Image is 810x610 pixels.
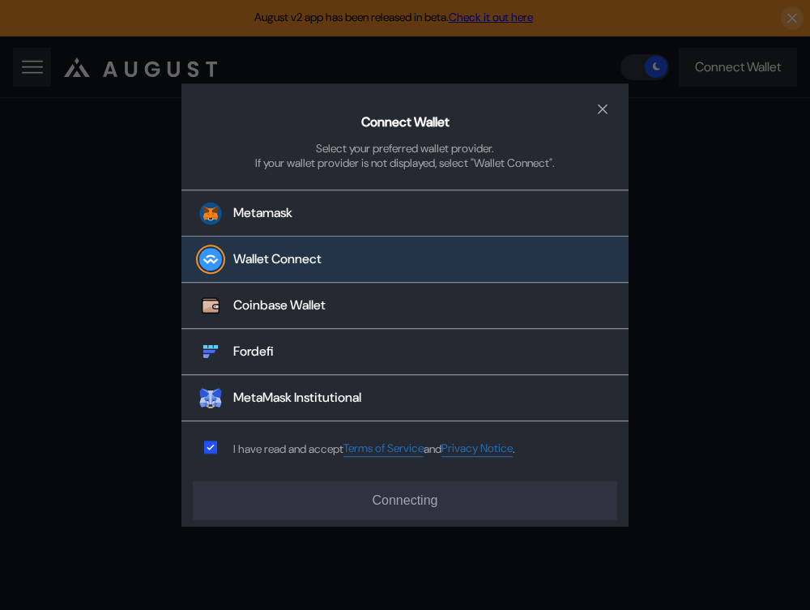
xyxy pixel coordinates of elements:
[193,481,617,520] button: Connecting
[233,205,292,222] div: Metamask
[233,442,515,457] div: I have read and accept .
[361,113,450,130] h2: Connect Wallet
[181,237,629,284] button: Wallet Connect
[233,297,326,314] div: Coinbase Wallet
[255,156,555,170] div: If your wallet provider is not displayed, select "Wallet Connect".
[181,190,629,237] button: Metamask
[343,442,424,457] a: Terms of Service
[181,376,629,422] button: MetaMask InstitutionalMetaMask Institutional
[233,390,361,407] div: MetaMask Institutional
[181,284,629,330] button: Coinbase WalletCoinbase Wallet
[199,295,222,318] img: Coinbase Wallet
[424,442,441,456] span: and
[590,96,616,122] button: close modal
[233,343,274,360] div: Fordefi
[199,341,222,364] img: Fordefi
[233,251,322,268] div: Wallet Connect
[441,442,513,457] a: Privacy Notice
[181,330,629,376] button: FordefiFordefi
[199,387,222,410] img: MetaMask Institutional
[316,141,494,156] div: Select your preferred wallet provider.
